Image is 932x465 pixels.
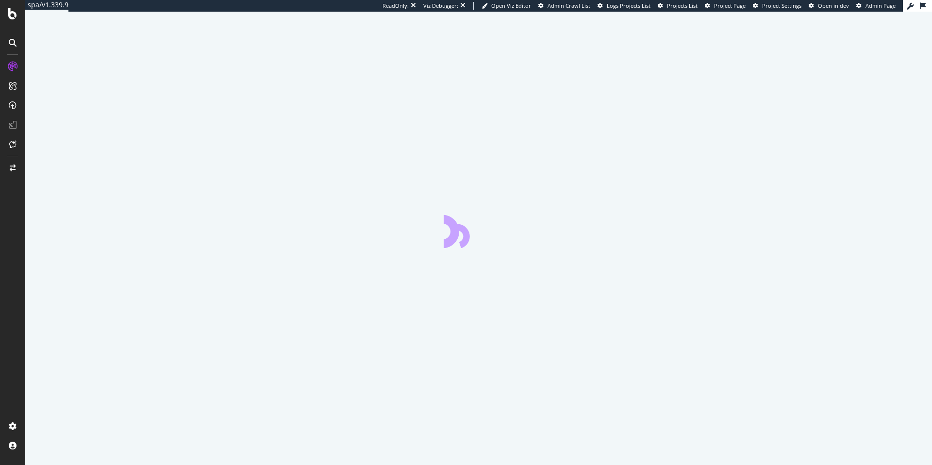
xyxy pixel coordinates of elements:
span: Admin Crawl List [548,2,590,9]
div: Viz Debugger: [423,2,458,10]
a: Admin Page [856,2,896,10]
span: Logs Projects List [607,2,650,9]
a: Open in dev [809,2,849,10]
a: Admin Crawl List [538,2,590,10]
a: Open Viz Editor [482,2,531,10]
span: Projects List [667,2,698,9]
div: animation [444,213,514,248]
a: Project Page [705,2,746,10]
span: Open Viz Editor [491,2,531,9]
div: ReadOnly: [383,2,409,10]
span: Project Page [714,2,746,9]
a: Logs Projects List [598,2,650,10]
span: Project Settings [762,2,801,9]
span: Admin Page [865,2,896,9]
a: Projects List [658,2,698,10]
a: Project Settings [753,2,801,10]
span: Open in dev [818,2,849,9]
